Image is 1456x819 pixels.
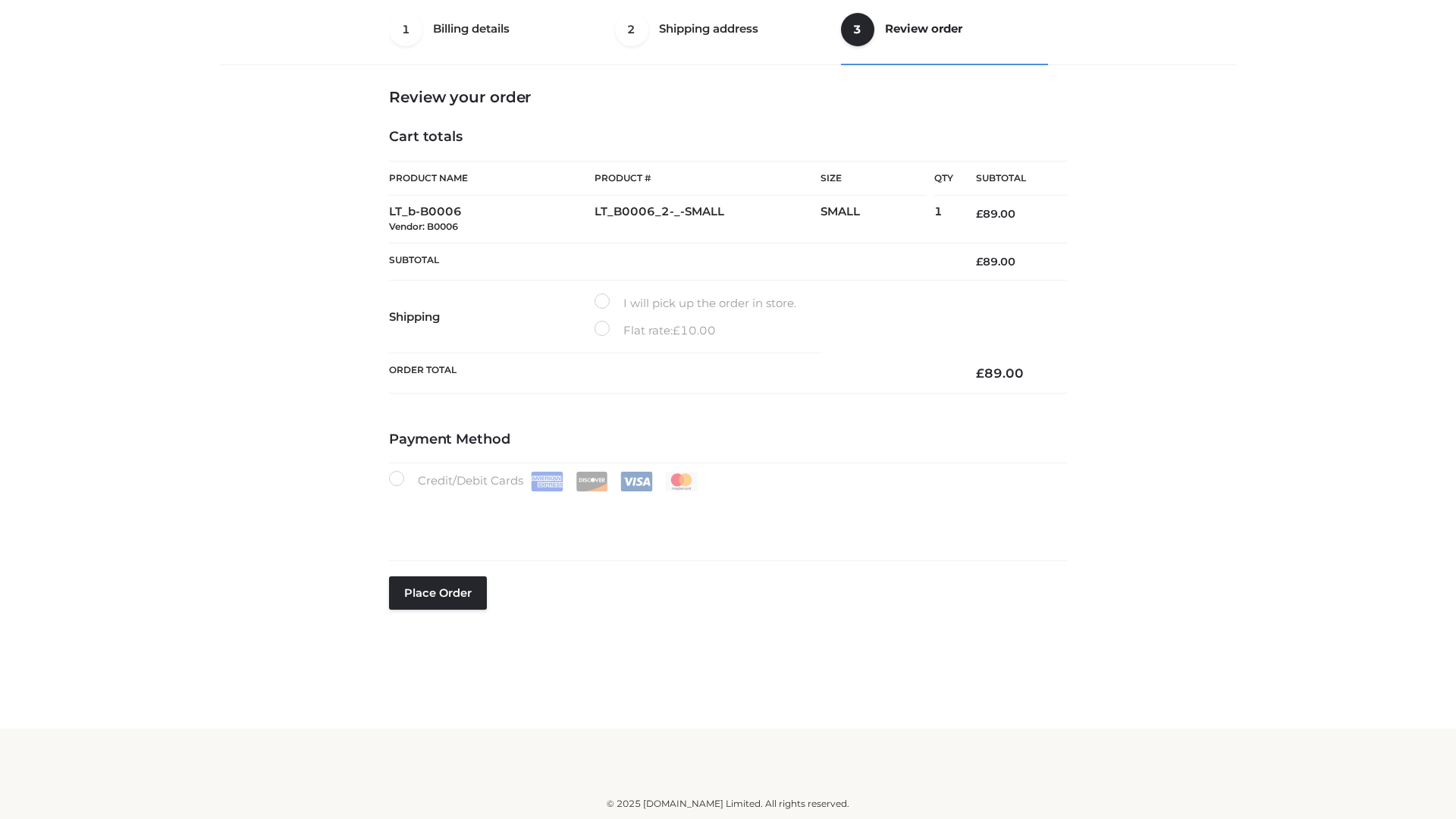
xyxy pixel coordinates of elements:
bdi: 89.00 [976,366,1024,381]
div: © 2025 [DOMAIN_NAME] Limited. All rights reserved. [225,796,1231,811]
span: £ [673,323,680,337]
th: Product Name [389,161,595,196]
iframe: Secure payment input frame [386,488,1064,544]
td: LT_B0006_2-_-SMALL [595,196,821,243]
label: Credit/Debit Cards [389,471,699,491]
label: Flat rate: [595,321,716,340]
bdi: 89.00 [976,255,1015,268]
img: Visa [620,472,653,491]
label: I will pick up the order in store. [595,293,796,313]
td: SMALL [821,196,934,243]
span: £ [976,207,983,221]
button: Place order [389,576,487,610]
td: LT_b-B0006 [389,196,595,243]
th: Order Total [389,353,953,394]
img: Discover [576,472,608,491]
th: Size [821,162,927,196]
bdi: 89.00 [976,207,1015,221]
h4: Payment Method [389,431,1067,448]
h4: Cart totals [389,129,1067,146]
th: Qty [934,161,953,196]
img: Amex [531,472,563,491]
h3: Review your order [389,88,1067,106]
th: Subtotal [953,162,1067,196]
small: Vendor: B0006 [389,221,458,232]
th: Shipping [389,281,595,353]
bdi: 10.00 [673,323,716,337]
td: 1 [934,196,953,243]
span: £ [976,366,984,381]
th: Subtotal [389,243,953,280]
img: Mastercard [665,472,698,491]
th: Product # [595,161,821,196]
span: £ [976,255,983,268]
